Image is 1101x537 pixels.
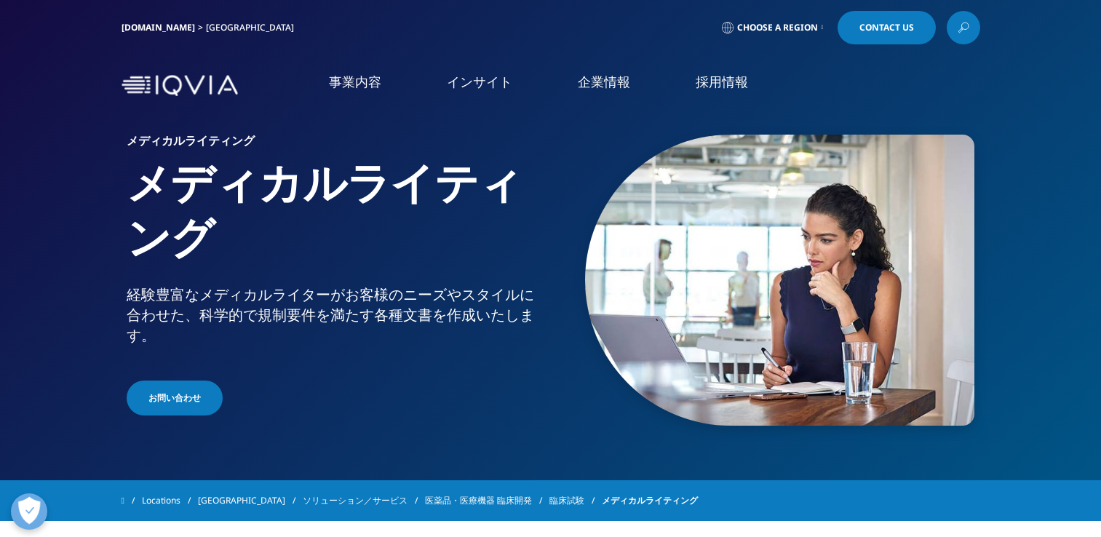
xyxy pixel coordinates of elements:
a: [GEOGRAPHIC_DATA] [198,488,303,514]
a: ソリューション／サービス [303,488,425,514]
a: インサイト [447,73,512,91]
button: 優先設定センターを開く [11,493,47,530]
img: 454_custom-photo_female-wearing-smart-watch-analyzing-information_600.jpg [585,135,974,426]
a: 採用情報 [696,73,748,91]
a: Contact Us [838,11,936,44]
a: 事業内容 [329,73,381,91]
a: 医薬品・医療機器 臨床開発 [425,488,549,514]
a: [DOMAIN_NAME] [122,21,195,33]
a: 企業情報 [578,73,630,91]
a: 臨床試験 [549,488,602,514]
span: お問い合わせ [148,391,201,405]
nav: Primary [244,51,980,120]
a: お問い合わせ [127,381,223,415]
span: Contact Us [859,23,914,32]
span: メディカルライティング [602,488,698,514]
div: [GEOGRAPHIC_DATA] [206,22,300,33]
p: 経験豊富なメディカルライターがお客様のニーズやスタイルに合わせた、科学的で規制要件を満たす各種文書を作成いたします。 [127,285,545,354]
span: Choose a Region [737,22,818,33]
h1: メディカルライティング [127,155,545,285]
a: Locations [142,488,198,514]
h6: メディカルライティング [127,135,545,155]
